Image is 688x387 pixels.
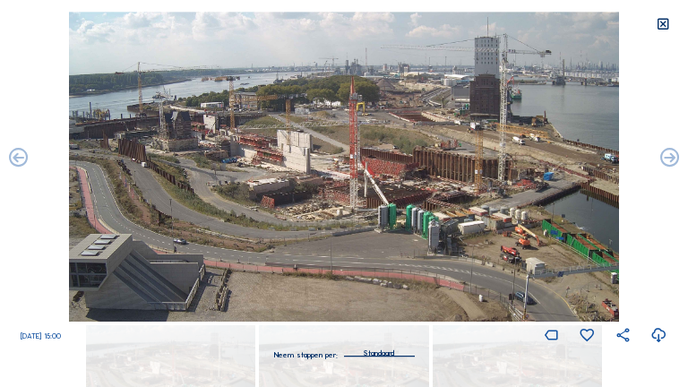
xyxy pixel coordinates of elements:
i: Forward [7,147,30,169]
div: Standaard [344,345,414,356]
div: Standaard [364,345,394,361]
div: Neem stappen per: [274,351,338,358]
i: Back [658,147,681,169]
span: [DATE] 15:00 [21,331,61,340]
img: Image [69,12,619,322]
